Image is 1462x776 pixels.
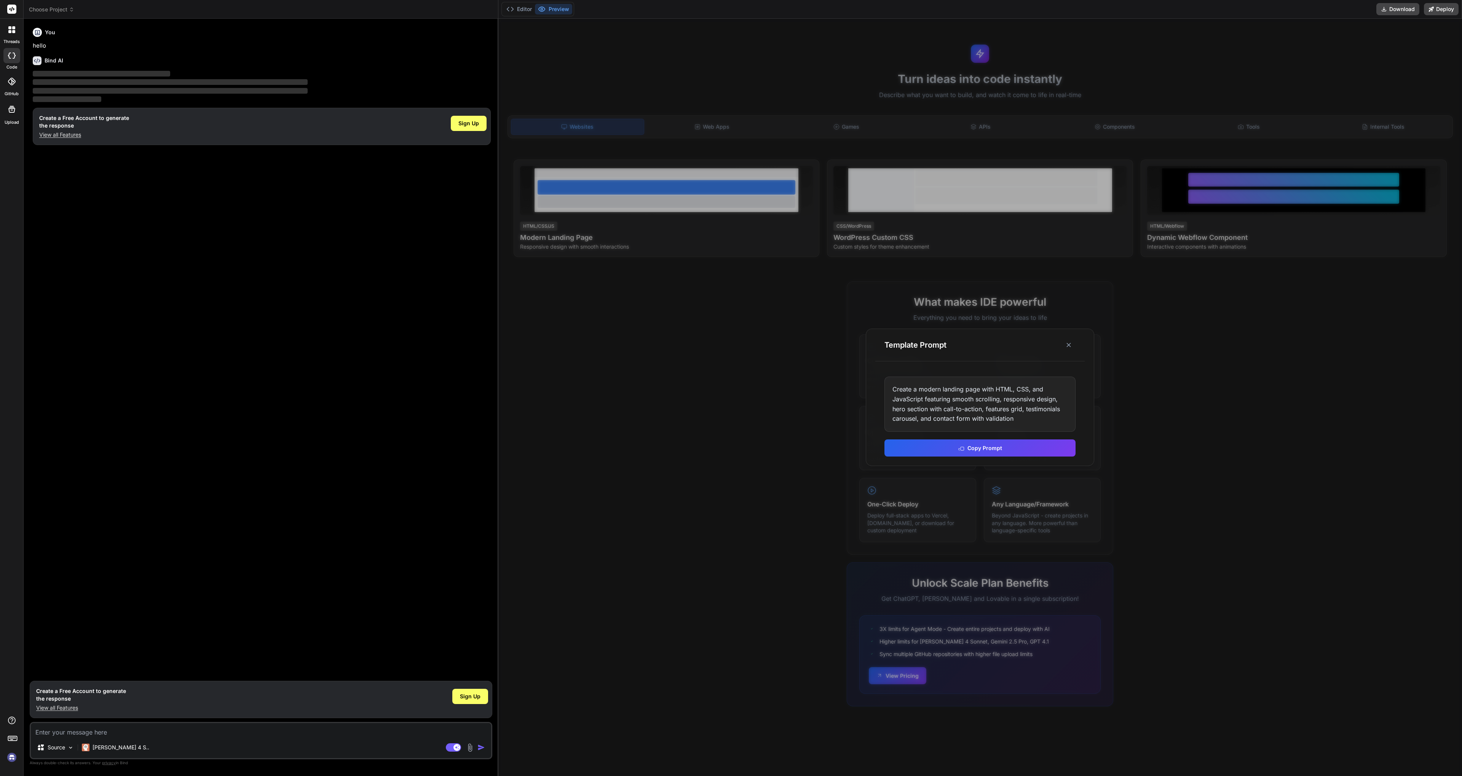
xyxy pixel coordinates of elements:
[5,119,19,126] label: Upload
[535,4,572,14] button: Preview
[477,744,485,751] img: icon
[458,120,479,127] span: Sign Up
[93,744,149,751] p: [PERSON_NAME] 4 S..
[29,6,74,13] span: Choose Project
[102,760,116,765] span: privacy
[6,64,17,70] label: code
[503,4,535,14] button: Editor
[45,29,55,36] h6: You
[33,79,308,85] span: ‌
[33,42,491,50] p: hello
[33,96,101,102] span: ‌
[884,377,1076,431] div: Create a modern landing page with HTML, CSS, and JavaScript featuring smooth scrolling, responsiv...
[48,744,65,751] p: Source
[33,88,308,94] span: ‌
[3,38,20,45] label: threads
[1376,3,1419,15] button: Download
[460,693,480,700] span: Sign Up
[33,71,170,77] span: ‌
[30,759,492,766] p: Always double-check its answers. Your in Bind
[36,704,126,712] p: View all Features
[39,114,129,129] h1: Create a Free Account to generate the response
[466,743,474,752] img: attachment
[884,340,946,350] h3: Template Prompt
[82,744,89,751] img: Claude 4 Sonnet
[1424,3,1459,15] button: Deploy
[5,751,18,764] img: signin
[884,439,1076,457] button: Copy Prompt
[36,687,126,703] h1: Create a Free Account to generate the response
[45,57,63,64] h6: Bind AI
[39,131,129,139] p: View all Features
[67,744,74,751] img: Pick Models
[5,91,19,97] label: GitHub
